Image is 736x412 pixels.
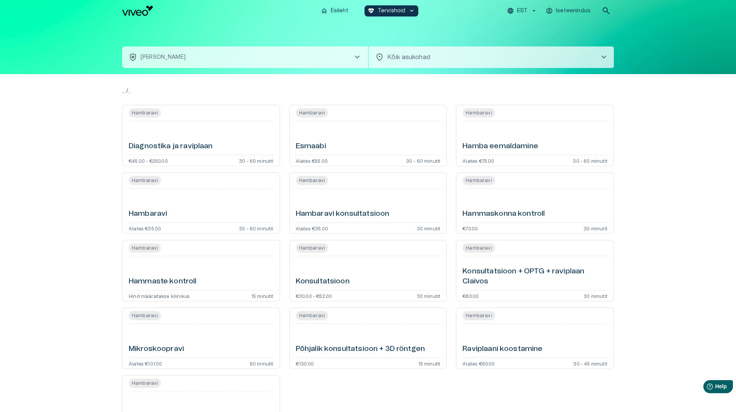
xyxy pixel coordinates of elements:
span: Hambaravi [296,312,328,319]
p: 30 - 60 minutit [239,158,274,163]
span: Hambaravi [462,312,495,319]
a: Open service booking details [456,172,614,234]
span: Hambaravi [296,245,328,252]
a: Open service booking details [456,308,614,369]
a: Open service booking details [289,240,447,301]
p: 30 minutit [417,226,441,230]
button: open search modal [598,3,614,18]
h6: Mikroskoopravi [129,344,184,354]
h6: Hamba eemaldamine [462,141,538,152]
p: EST [517,7,527,15]
span: home [321,7,328,14]
p: Alates €101.00 [129,361,162,366]
span: Hambaravi [462,109,495,116]
span: chevron_right [353,53,362,62]
p: 30 minutit [583,293,607,298]
button: EST [506,5,539,17]
a: Open service booking details [289,308,447,369]
h6: Raviplaani koostamine [462,344,542,354]
a: Open service booking details [122,172,280,234]
p: 30 - 60 minutit [406,158,441,163]
p: Hind määratakse kliinikus [129,293,190,298]
span: Hambaravi [129,380,161,387]
p: Alates €60.00 [462,361,495,366]
p: 30 - 45 minutit [573,361,607,366]
p: Alates €35.00 [296,226,328,230]
p: €130.00 [296,361,314,366]
h6: Konsultatsioon [296,276,350,287]
span: health_and_safety [128,53,138,62]
p: Iseteenindus [556,7,590,15]
span: ecg_heart [368,7,375,14]
p: Esileht [331,7,348,15]
button: health_and_safety[PERSON_NAME]chevron_right [122,46,368,68]
p: 30 - 60 minutit [239,226,274,230]
span: keyboard_arrow_down [408,7,415,14]
a: Open service booking details [122,240,280,301]
a: Open service booking details [456,105,614,166]
p: €70.00 [462,226,478,230]
span: Hambaravi [296,177,328,184]
span: Hambaravi [129,245,161,252]
p: Alates €35.00 [129,226,161,230]
p: 30 minutit [583,226,607,230]
span: location_on [375,53,384,62]
span: Hambaravi [129,312,161,319]
span: Hambaravi [296,109,328,116]
span: Hambaravi [129,109,161,116]
h6: Esmaabi [296,141,326,152]
a: Open service booking details [122,308,280,369]
a: Open service booking details [289,105,447,166]
h6: Hammaskonna kontroll [462,209,545,219]
span: Hambaravi [462,245,495,252]
button: ecg_heartTervishoidkeyboard_arrow_down [365,5,419,17]
p: €45.00 - €250.00 [129,158,168,163]
a: Open service booking details [122,105,280,166]
a: Open service booking details [289,172,447,234]
span: Hambaravi [462,177,495,184]
p: €80.00 [462,293,479,298]
p: 30 - 60 minutit [573,158,607,163]
p: .. / . [122,86,614,96]
h6: Konsultatsioon + OPTG + raviplaan Claivos [462,266,607,287]
span: Hambaravi [129,177,161,184]
p: Tervishoid [378,7,406,15]
p: 15 minutit [418,361,441,366]
iframe: Help widget launcher [676,377,736,399]
h6: Hammaste kontroll [129,276,197,287]
button: Iseteenindus [545,5,592,17]
span: chevron_right [599,53,608,62]
h6: Hambaravi konsultatsioon [296,209,390,219]
p: 60 minutit [250,361,274,366]
a: Navigate to homepage [122,6,315,16]
p: [PERSON_NAME] [141,53,186,61]
img: Viveo logo [122,6,153,16]
h6: Põhjalik konsultatsioon + 3D röntgen [296,344,425,354]
button: homeEsileht [318,5,352,17]
p: Alates €55.00 [296,158,328,163]
a: Open service booking details [456,240,614,301]
p: 15 minutit [251,293,274,298]
p: €30.00 - €52.00 [296,293,332,298]
h6: Hambaravi [129,209,167,219]
p: Kõik asukohad [387,53,587,62]
p: Alates €75.00 [462,158,494,163]
span: search [602,6,611,15]
h6: Diagnostika ja raviplaan [129,141,213,152]
p: 30 minutit [417,293,441,298]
